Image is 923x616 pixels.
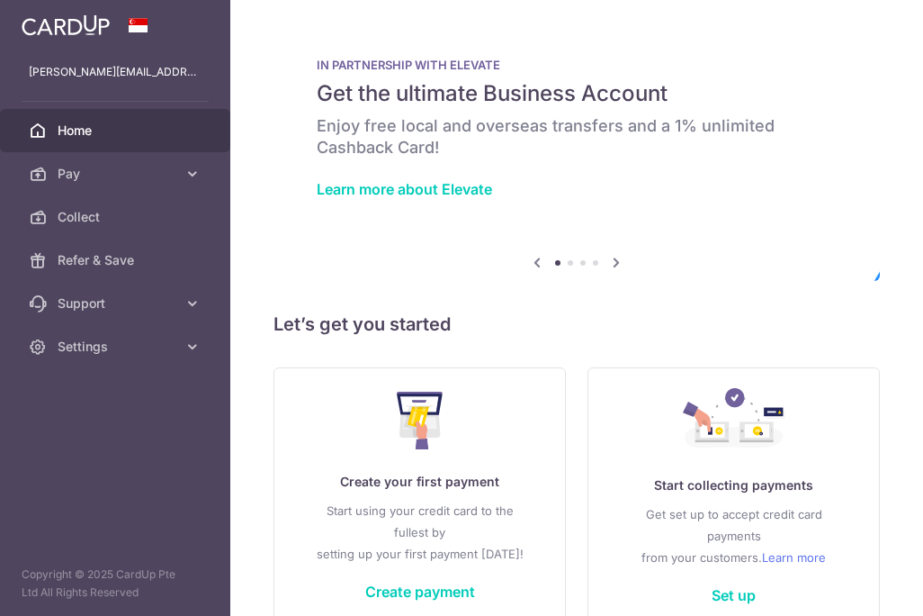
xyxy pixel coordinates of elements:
[58,208,176,226] span: Collect
[273,310,880,339] h5: Let’s get you started
[58,294,176,313] span: Support
[310,500,529,565] p: Start using your credit card to the fullest by setting up your first payment [DATE]!
[22,14,110,36] img: CardUp
[317,115,837,159] h6: Enjoy free local and overseas transfers and a 1% unlimited Cashback Card!
[41,13,78,29] span: Help
[397,392,443,449] img: Make Payment
[58,122,176,140] span: Home
[624,503,843,568] p: Get set up to accept credit card payments from your customers.
[683,388,785,453] img: Collect Payment
[317,79,837,108] h5: Get the ultimate Business Account
[58,165,176,183] span: Pay
[365,583,475,601] a: Create payment
[58,251,176,269] span: Refer & Save
[712,586,756,604] a: Set up
[317,58,837,72] p: IN PARTNERSHIP WITH ELEVATE
[273,29,880,281] img: Renovation banner
[762,547,826,568] a: Learn more
[29,63,202,81] p: [PERSON_NAME][EMAIL_ADDRESS][DOMAIN_NAME]
[310,471,529,493] p: Create your first payment
[317,180,492,198] a: Learn more about Elevate
[58,338,176,356] span: Settings
[624,475,843,496] p: Start collecting payments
